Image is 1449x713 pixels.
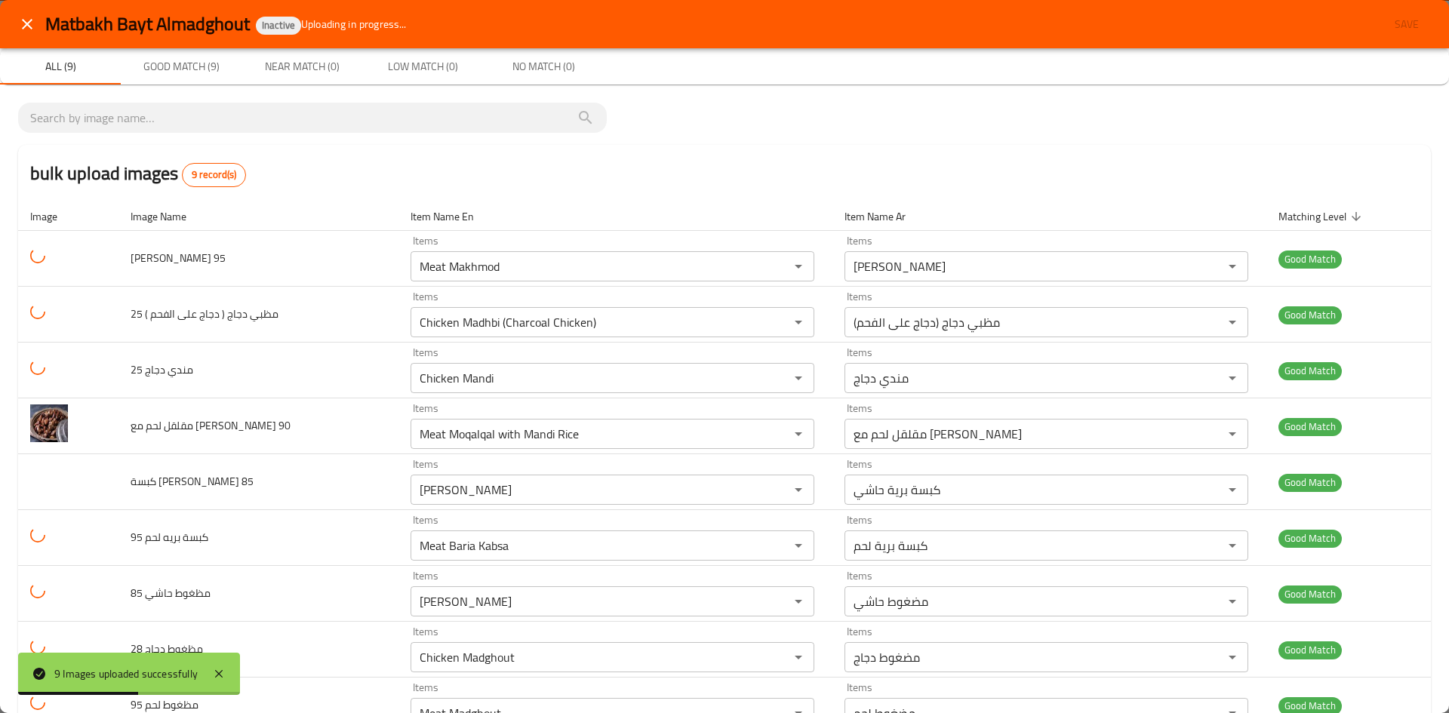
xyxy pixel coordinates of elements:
[131,583,211,603] span: مظغوط حاشي 85
[1278,474,1342,491] span: Good Match
[131,472,254,491] span: كبسة [PERSON_NAME] 85
[1222,591,1243,612] button: Open
[788,647,809,668] button: Open
[832,202,1266,231] th: Item Name Ar
[398,202,832,231] th: Item Name En
[1278,418,1342,435] span: Good Match
[788,312,809,333] button: Open
[1222,535,1243,556] button: Open
[1222,479,1243,500] button: Open
[1278,250,1342,268] span: Good Match
[788,367,809,389] button: Open
[1278,306,1342,324] span: Good Match
[131,416,291,435] span: مقلقل لحم مع [PERSON_NAME] 90
[1278,362,1342,380] span: Good Match
[30,404,68,442] img: مقلقل لحم مع رز مندي 90
[1222,423,1243,444] button: Open
[131,527,208,547] span: كبسة بريه لحم 95
[131,207,206,226] span: Image Name
[371,57,474,76] span: Low Match (0)
[1278,207,1366,226] span: Matching Level
[9,57,112,76] span: All (9)
[54,665,198,682] div: 9 Images uploaded successfully
[788,591,809,612] button: Open
[183,167,245,183] span: 9 record(s)
[131,360,193,380] span: مندي دجاج 25
[30,106,595,130] input: search
[1278,585,1342,603] span: Good Match
[492,57,595,76] span: No Match (0)
[788,535,809,556] button: Open
[251,57,353,76] span: Near Match (0)
[788,256,809,277] button: Open
[1278,641,1342,659] span: Good Match
[130,57,232,76] span: Good Match (9)
[131,304,278,324] span: مظبي دجاج ( دجاج على الفحم ) 25
[182,163,246,187] div: Total records count
[1222,256,1243,277] button: Open
[131,248,226,268] span: [PERSON_NAME] 95
[1222,312,1243,333] button: Open
[256,17,301,35] div: Inactive
[256,19,301,32] span: Inactive
[301,17,407,32] span: Uploading in progress...
[1222,367,1243,389] button: Open
[1278,530,1342,547] span: Good Match
[18,202,118,231] th: Image
[45,7,250,41] span: Matbakh Bayt Almadghout
[131,639,203,659] span: مظغوط دجاج 28
[788,423,809,444] button: Open
[788,479,809,500] button: Open
[30,160,246,187] h2: bulk upload images
[1222,647,1243,668] button: Open
[9,6,45,42] button: close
